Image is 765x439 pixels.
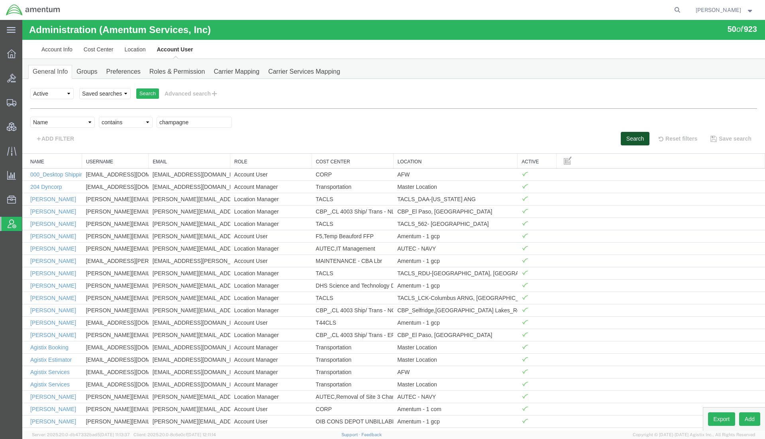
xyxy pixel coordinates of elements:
a: Name [8,139,55,145]
td: [EMAIL_ADDRESS][DOMAIN_NAME] [126,161,208,173]
td: Location Manager [208,185,290,198]
td: [PERSON_NAME][EMAIL_ADDRESS][PERSON_NAME][DOMAIN_NAME] [126,222,208,235]
td: Account User [208,395,290,408]
a: Cost Center [294,139,367,145]
td: Account User [208,383,290,395]
td: CBP_,CL 4003 Ship/ Trans - NLS [289,185,371,198]
td: [EMAIL_ADDRESS][DOMAIN_NAME] [59,333,126,346]
a: [PERSON_NAME] [8,312,54,318]
td: [PERSON_NAME][EMAIL_ADDRESS][PERSON_NAME][DOMAIN_NAME] [126,173,208,185]
td: [EMAIL_ADDRESS][PERSON_NAME][DOMAIN_NAME] [59,235,126,247]
td: [PERSON_NAME][EMAIL_ADDRESS][PERSON_NAME][DOMAIN_NAME] [126,259,208,272]
td: CBP_El Paso, [GEOGRAPHIC_DATA] [371,185,495,198]
a: Location [375,139,491,145]
td: TACLS_562- [GEOGRAPHIC_DATA] [371,198,495,210]
td: Amentum - 1 gcp [371,235,495,247]
a: Agistix Services [8,349,47,355]
td: Master Location [371,333,495,346]
button: Save search [681,112,735,125]
td: Master Location [371,321,495,333]
td: [PERSON_NAME][EMAIL_ADDRESS][PERSON_NAME][DOMAIN_NAME] [126,210,208,222]
span: Jason Champagne [696,6,741,14]
th: Location [371,134,495,149]
span: [DATE] 12:11:14 [187,432,216,437]
button: Reset filters [629,112,681,125]
td: [PERSON_NAME][EMAIL_ADDRESS][PERSON_NAME][DOMAIN_NAME] [59,395,126,408]
td: TACLS [289,272,371,284]
td: Account User [208,408,290,420]
a: Role [212,139,285,145]
a: Feedback [361,432,382,437]
button: Add [717,392,738,406]
button: Advanced search [137,67,202,80]
td: AUTEC - NAVY [371,370,495,383]
td: GXM Support,MEW [289,408,371,420]
td: [EMAIL_ADDRESS][DOMAIN_NAME] [126,148,208,161]
button: Export [686,392,713,406]
a: [PERSON_NAME] [8,263,54,269]
td: Account User [208,210,290,222]
td: Account User [208,148,290,161]
td: TACLS [289,198,371,210]
td: [EMAIL_ADDRESS][PERSON_NAME][DOMAIN_NAME] [126,235,208,247]
td: [PERSON_NAME][EMAIL_ADDRESS][PERSON_NAME][DOMAIN_NAME] [126,247,208,259]
td: Master Location [371,358,495,370]
td: TACLS [289,173,371,185]
span: [DATE] 11:13:37 [100,432,130,437]
td: TACLS_RDU-[GEOGRAPHIC_DATA], [GEOGRAPHIC_DATA] [371,247,495,259]
td: T44CLS [289,296,371,309]
td: AUTEC,IT Management [289,222,371,235]
td: CBP_,CL 4003 Ship/ Trans - EPL [289,309,371,321]
a: Support [341,432,361,437]
a: Username [64,139,122,145]
span: Server: 2025.20.0-db47332bad5 [32,432,130,437]
td: [EMAIL_ADDRESS][DOMAIN_NAME] [126,358,208,370]
td: F5,Temp Beauford FFP [289,210,371,222]
span: Copyright © [DATE]-[DATE] Agistix Inc., All Rights Reserved [633,431,755,438]
th: Email [126,134,208,149]
a: Location [97,20,129,39]
a: [PERSON_NAME] [8,287,54,294]
th: Active [495,134,534,149]
td: Location Manager [208,284,290,296]
td: [PERSON_NAME][EMAIL_ADDRESS][PERSON_NAME][DOMAIN_NAME] [59,272,126,284]
td: Amentum - 1 com [371,383,495,395]
a: [PERSON_NAME] [8,374,54,380]
td: Transportation [289,333,371,346]
td: [PERSON_NAME][EMAIL_ADDRESS][PERSON_NAME][DOMAIN_NAME] [59,259,126,272]
a: General Info [6,45,50,59]
td: [PERSON_NAME][EMAIL_ADDRESS][PERSON_NAME][DOMAIN_NAME] [59,185,126,198]
td: Account User [208,296,290,309]
td: AFW [371,148,495,161]
a: Preferences [80,45,123,59]
a: [PERSON_NAME] [8,275,54,281]
td: Account Manager [208,346,290,358]
td: [PERSON_NAME][EMAIL_ADDRESS][PERSON_NAME][DOMAIN_NAME] [59,247,126,259]
td: [PERSON_NAME][EMAIL_ADDRESS][DOMAIN_NAME] [126,370,208,383]
a: [PERSON_NAME] [8,176,54,182]
a: Agistix Services [8,361,47,368]
button: Manage table columns [538,134,553,148]
a: [PERSON_NAME] [8,225,54,232]
td: Account Manager [208,333,290,346]
td: Location Manager [208,198,290,210]
td: [PERSON_NAME][EMAIL_ADDRESS][DOMAIN_NAME] [59,309,126,321]
td: [EMAIL_ADDRESS][DOMAIN_NAME] [126,346,208,358]
a: [PERSON_NAME] [8,188,54,195]
td: [PERSON_NAME][EMAIL_ADDRESS][PERSON_NAME][DOMAIN_NAME] [126,284,208,296]
td: TACLS_LCK-Columbus ARNG, [GEOGRAPHIC_DATA] [371,272,495,284]
a: Account User [129,20,176,39]
td: [PERSON_NAME][EMAIL_ADDRESS][PERSON_NAME][DOMAIN_NAME] [59,210,126,222]
td: [PERSON_NAME][EMAIL_ADDRESS][PERSON_NAME][DOMAIN_NAME] [126,395,208,408]
button: [PERSON_NAME] [695,5,754,15]
td: CORP [289,148,371,161]
td: Account Manager [208,321,290,333]
td: [PERSON_NAME][EMAIL_ADDRESS][PERSON_NAME][DOMAIN_NAME] [59,408,126,420]
td: [EMAIL_ADDRESS][DOMAIN_NAME] [126,333,208,346]
iframe: FS Legacy Container [22,20,765,431]
td: Account Manager [208,358,290,370]
a: Carrier Mapping [187,45,241,59]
